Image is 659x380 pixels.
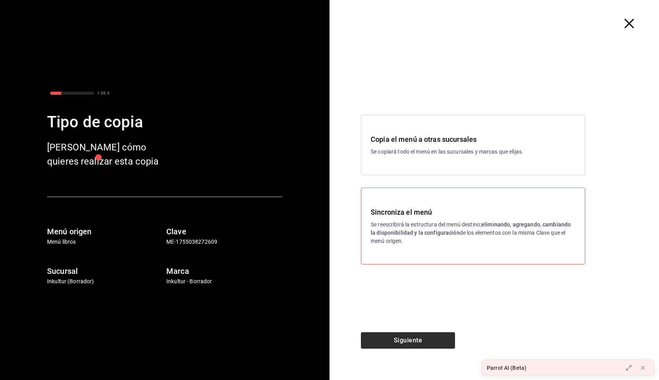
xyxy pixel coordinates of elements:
[371,207,575,217] h3: Sincroniza el menú
[361,332,455,349] button: Siguiente
[47,238,163,246] p: Menú libros
[47,140,173,168] div: [PERSON_NAME] cómo quieres realizar esta copia
[97,90,109,96] div: 1 DE 4
[47,265,163,277] h6: Sucursal
[166,225,282,238] h6: Clave
[371,148,575,156] p: Se copiará todo el menú en las sucursales y marcas que elijas.
[166,265,282,277] h6: Marca
[166,238,282,246] p: ME-1755038272609
[47,225,163,238] h6: Menú origen
[371,221,575,245] p: Se reescribirá la estructura del menú destino; de los elementos con la misma Clave que el menú or...
[47,277,163,286] p: Inkultur (Borrador)
[166,277,282,286] p: Inkultur - Borrador
[371,134,575,145] h3: Copia el menú a otras sucursales
[47,110,282,134] div: Tipo de copia
[487,364,526,372] div: Parrot AI (Beta)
